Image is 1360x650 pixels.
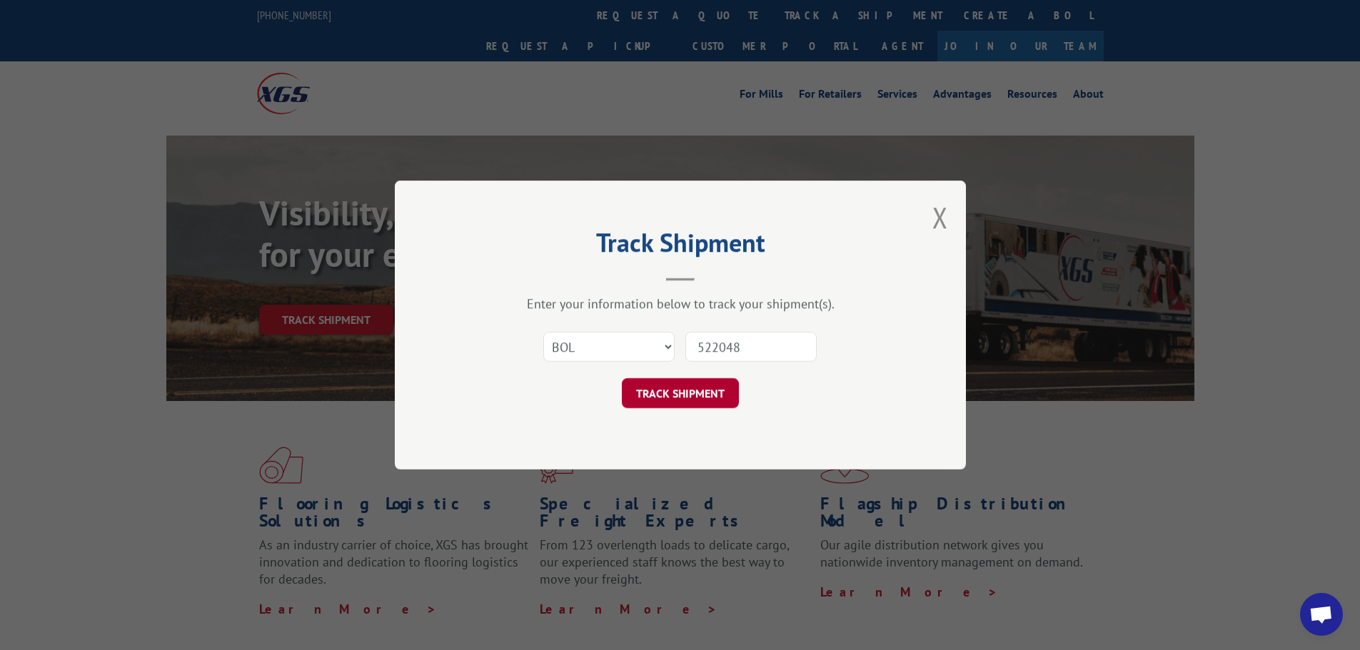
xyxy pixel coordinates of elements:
button: TRACK SHIPMENT [622,378,739,408]
input: Number(s) [685,332,817,362]
div: Open chat [1300,593,1343,636]
h2: Track Shipment [466,233,895,260]
div: Enter your information below to track your shipment(s). [466,295,895,312]
button: Close modal [932,198,948,236]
